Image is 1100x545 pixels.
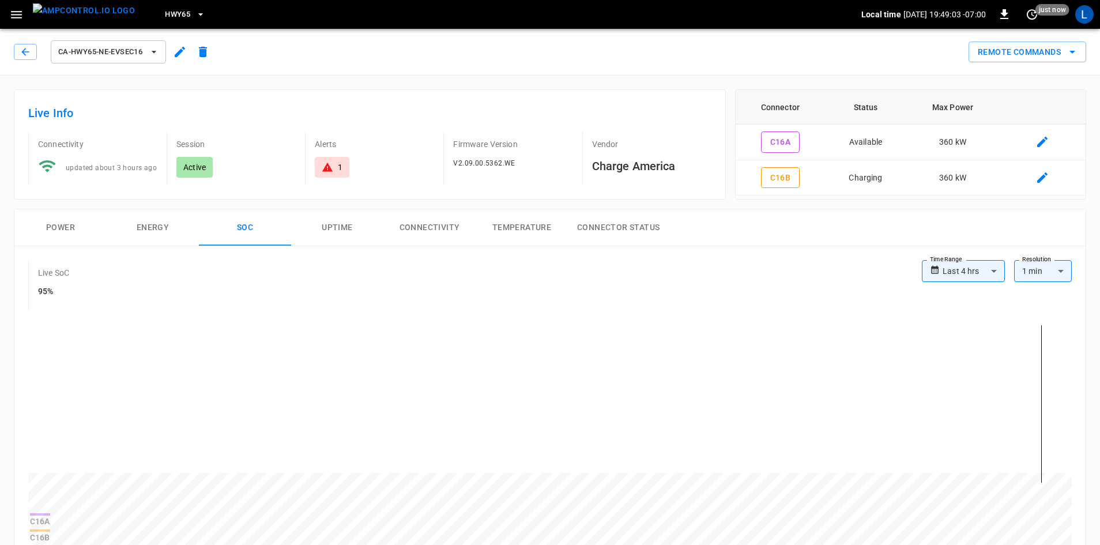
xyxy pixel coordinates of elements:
[825,125,906,160] td: Available
[1035,4,1069,16] span: just now
[58,46,144,59] span: ca-hwy65-ne-evseC16
[969,42,1086,63] div: remote commands options
[930,255,962,264] label: Time Range
[199,209,291,246] button: SOC
[183,161,206,173] p: Active
[825,90,906,125] th: Status
[338,161,342,173] div: 1
[165,8,190,21] span: HWY65
[14,209,107,246] button: Power
[906,90,999,125] th: Max Power
[1023,5,1041,24] button: set refresh interval
[107,209,199,246] button: Energy
[761,131,800,153] button: C16A
[592,157,711,175] h6: Charge America
[761,167,800,189] button: C16B
[906,125,999,160] td: 360 kW
[33,3,135,18] img: ampcontrol.io logo
[906,160,999,196] td: 360 kW
[825,160,906,196] td: Charging
[943,260,1005,282] div: Last 4 hrs
[453,159,515,167] span: V2.09.00.5362.WE
[315,138,434,150] p: Alerts
[1022,255,1051,264] label: Resolution
[453,138,572,150] p: Firmware Version
[1014,260,1072,282] div: 1 min
[476,209,568,246] button: Temperature
[903,9,986,20] p: [DATE] 19:49:03 -07:00
[38,285,69,298] h6: 95%
[1075,5,1094,24] div: profile-icon
[28,104,711,122] h6: Live Info
[38,138,157,150] p: Connectivity
[51,40,166,63] button: ca-hwy65-ne-evseC16
[736,90,825,125] th: Connector
[383,209,476,246] button: Connectivity
[568,209,669,246] button: Connector Status
[38,267,69,279] p: Live SoC
[592,138,711,150] p: Vendor
[736,90,1086,196] table: connector table
[160,3,210,26] button: HWY65
[291,209,383,246] button: Uptime
[176,138,296,150] p: Session
[969,42,1086,63] button: Remote Commands
[861,9,901,20] p: Local time
[66,164,157,172] span: updated about 3 hours ago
